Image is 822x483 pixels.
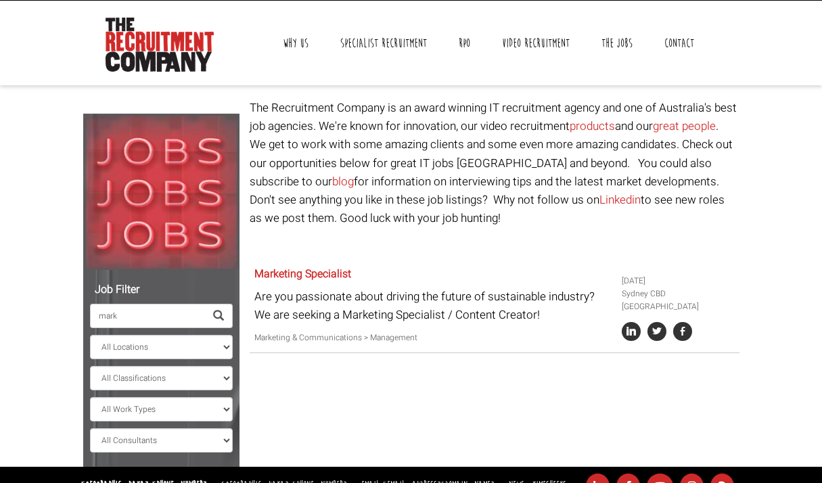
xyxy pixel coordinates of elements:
[254,331,612,344] p: Marketing & Communications > Management
[599,191,641,208] a: Linkedin
[83,114,239,270] img: Jobs, Jobs, Jobs
[254,266,351,282] a: Marketing Specialist
[90,284,233,296] h5: Job Filter
[570,118,615,135] a: products
[492,26,580,60] a: Video Recruitment
[254,287,612,324] p: Are you passionate about driving the future of sustainable industry? We are seeking a Marketing S...
[250,99,739,227] p: The Recruitment Company is an award winning IT recruitment agency and one of Australia's best job...
[90,304,205,328] input: Search
[330,26,437,60] a: Specialist Recruitment
[332,173,354,190] a: blog
[106,18,214,72] img: The Recruitment Company
[273,26,319,60] a: Why Us
[622,275,734,287] li: [DATE]
[653,118,716,135] a: great people
[591,26,643,60] a: The Jobs
[449,26,480,60] a: RPO
[654,26,704,60] a: Contact
[622,287,734,313] li: Sydney CBD [GEOGRAPHIC_DATA]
